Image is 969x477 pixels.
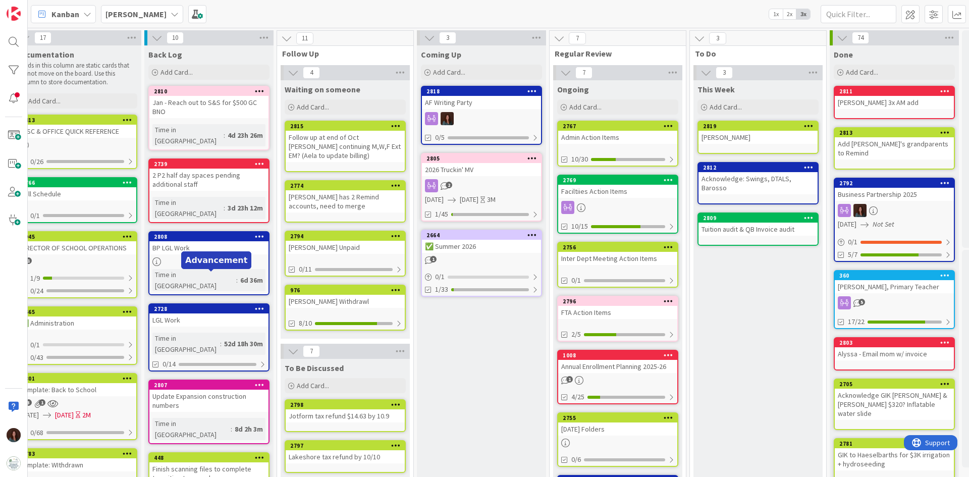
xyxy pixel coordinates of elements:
[446,182,452,188] span: 2
[835,236,954,248] div: 0/1
[154,161,268,168] div: 2739
[224,130,225,141] span: :
[17,232,136,241] div: 1945
[834,49,853,60] span: Done
[290,233,405,240] div: 2794
[563,123,677,130] div: 2767
[558,243,677,252] div: 2756
[30,273,40,284] span: 1 / 9
[286,181,405,213] div: 2774[PERSON_NAME] has 2 Remind accounts, need to merge
[853,204,867,217] img: RF
[835,179,954,201] div: 2792Business Partnership 2025
[569,32,586,44] span: 7
[697,84,735,94] span: This Week
[149,313,268,327] div: LGL Work
[286,409,405,422] div: Jotform tax refund $14.63 by 10.9
[154,382,268,389] div: 2807
[858,299,865,305] span: 5
[698,163,818,172] div: 2812
[433,68,465,77] span: Add Card...
[17,307,136,316] div: 2665
[422,240,541,253] div: ✅ Summer 2026
[422,87,541,109] div: 2818AF Writing Party
[225,202,265,214] div: 3d 23h 12m
[17,383,136,396] div: Template: Back to School
[835,137,954,160] div: Add [PERSON_NAME]'s grandparents to Remind
[17,458,136,471] div: Template: WIthdrawn
[149,381,268,390] div: 2807
[563,298,677,305] div: 2796
[297,102,329,112] span: Add Card...
[296,32,313,44] span: 11
[286,122,405,162] div: 2815Follow up at end of Oct [PERSON_NAME] continuing M,W,F Ext EM? (Aela to update billing)
[558,176,677,185] div: 2769
[835,87,954,109] div: 2811[PERSON_NAME] 3x AM add
[30,428,43,438] span: 0/68
[185,255,247,265] h5: Advancement
[21,2,46,14] span: Support
[703,215,818,222] div: 2809
[152,418,231,440] div: Time in [GEOGRAPHIC_DATA]
[835,179,954,188] div: 2792
[286,232,405,254] div: 2794[PERSON_NAME] Unpaid
[17,374,136,383] div: 2801
[303,67,320,79] span: 4
[703,123,818,130] div: 2819
[149,96,268,118] div: Jan - Reach out to S&S for $500 GC BNO
[22,117,136,124] div: 1413
[698,122,818,144] div: 2819[PERSON_NAME]
[558,131,677,144] div: Admin Action Items
[835,338,954,360] div: 2803Alyssa - Email mom w/ invoice
[422,154,541,163] div: 2805
[163,359,176,369] span: 0/14
[569,102,602,112] span: Add Card...
[571,329,581,340] span: 2/5
[154,233,268,240] div: 2808
[238,275,265,286] div: 6d 36m
[17,374,136,396] div: 2801Template: Back to School
[236,275,238,286] span: :
[430,256,437,262] span: 1
[282,48,401,59] span: Follow Up
[299,318,312,329] span: 8/10
[435,272,445,282] span: 0 / 1
[783,9,796,19] span: 2x
[225,130,265,141] div: 4d 23h 26m
[286,400,405,422] div: 2798Jotform tax refund $14.63 by 10.9
[835,338,954,347] div: 2803
[55,410,74,420] span: [DATE]
[835,271,954,280] div: 360
[28,96,61,105] span: Add Card...
[709,32,726,44] span: 3
[149,232,268,241] div: 2808
[231,423,232,435] span: :
[167,32,184,44] span: 10
[835,128,954,137] div: 2813
[487,194,496,205] div: 3M
[426,232,541,239] div: 2664
[558,243,677,265] div: 2756Inter Dept Meeting Action Items
[426,155,541,162] div: 2805
[557,84,589,94] span: Ongoing
[439,32,456,44] span: 3
[558,413,677,436] div: 2755[DATE] Folders
[558,306,677,319] div: FTA Action Items
[149,160,268,191] div: 27392 P2 half day spaces pending additional staff
[435,209,448,220] span: 1/45
[571,154,588,165] span: 10/30
[835,188,954,201] div: Business Partnership 2025
[558,351,677,373] div: 1008Annual Enrollment Planning 2025-26
[558,176,677,198] div: 2769Faciltiies Action Items
[152,269,236,291] div: Time in [GEOGRAPHIC_DATA]
[290,123,405,130] div: 2815
[22,375,136,382] div: 2801
[105,9,167,19] b: [PERSON_NAME]
[435,132,445,143] span: 0/5
[17,449,136,458] div: 2783
[17,241,136,254] div: DIRECTOR OF SCHOOL OPERATIONS
[839,180,954,187] div: 2792
[835,87,954,96] div: 2811
[698,122,818,131] div: 2819
[160,68,193,77] span: Add Card...
[846,68,878,77] span: Add Card...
